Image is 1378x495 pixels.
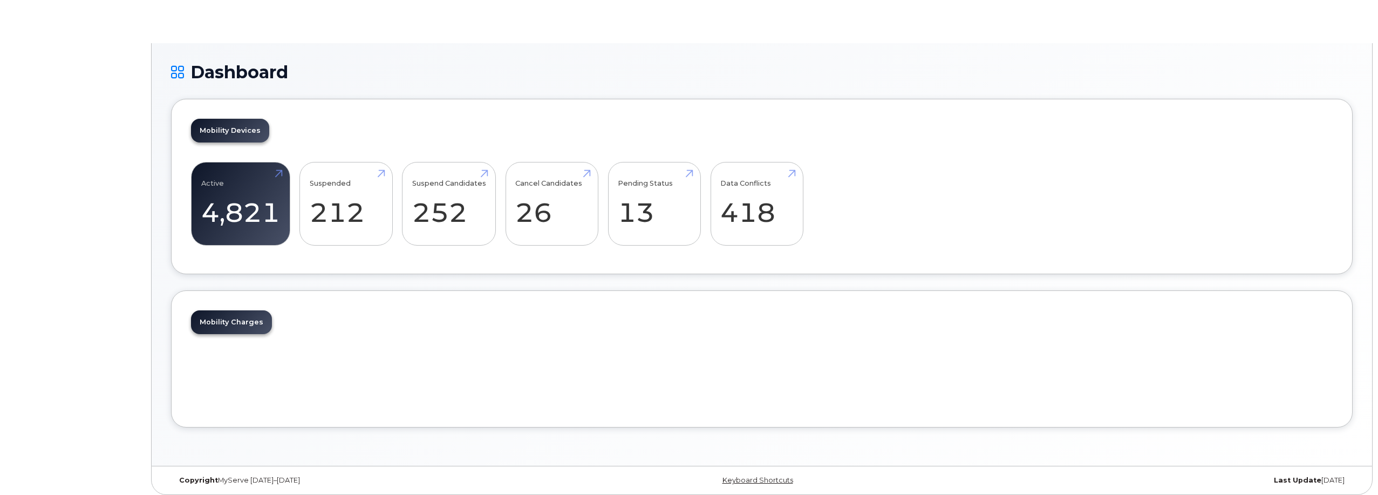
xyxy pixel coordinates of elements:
[191,310,272,334] a: Mobility Charges
[1274,476,1321,484] strong: Last Update
[618,168,691,240] a: Pending Status 13
[191,119,269,143] a: Mobility Devices
[179,476,218,484] strong: Copyright
[722,476,793,484] a: Keyboard Shortcuts
[720,168,793,240] a: Data Conflicts 418
[310,168,383,240] a: Suspended 212
[515,168,588,240] a: Cancel Candidates 26
[171,476,565,485] div: MyServe [DATE]–[DATE]
[959,476,1353,485] div: [DATE]
[171,63,1353,82] h1: Dashboard
[201,168,280,240] a: Active 4,821
[412,168,486,240] a: Suspend Candidates 252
